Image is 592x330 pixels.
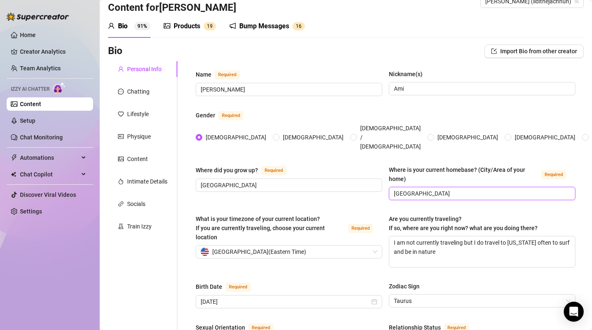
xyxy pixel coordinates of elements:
[201,181,376,190] input: Where did you grow up?
[127,154,148,164] div: Content
[296,23,299,29] span: 1
[389,69,423,79] div: Nickname(s)
[7,12,69,21] img: logo-BBDzfeDw.svg
[541,170,566,179] span: Required
[118,156,124,162] span: picture
[20,65,61,72] a: Team Analytics
[127,222,152,231] div: Train Izzy
[292,22,305,30] sup: 16
[564,302,584,322] div: Open Intercom Messenger
[394,189,569,198] input: Where is your current homebase? (City/Area of your home)
[118,89,124,94] span: message
[212,246,306,258] span: [GEOGRAPHIC_DATA] ( Eastern Time )
[389,216,538,231] span: Are you currently traveling? If so, where are you right now? what are you doing there?
[20,117,35,124] a: Setup
[164,22,170,29] span: picture
[196,282,260,292] label: Birth Date
[239,21,289,31] div: Bump Messages
[118,21,128,31] div: Bio
[108,45,123,58] h3: Bio
[196,216,325,241] span: What is your timezone of your current location? If you are currently traveling, choose your curre...
[127,109,149,119] div: Lifestyle
[229,22,236,29] span: notification
[204,22,216,30] sup: 19
[434,133,501,142] span: [DEMOGRAPHIC_DATA]
[207,23,210,29] span: 1
[389,69,428,79] label: Nickname(s)
[118,134,124,139] span: idcard
[118,111,124,117] span: heart
[108,1,236,15] h3: Content for [PERSON_NAME]
[11,171,16,177] img: Chat Copilot
[134,22,150,30] sup: 91%
[20,32,36,38] a: Home
[20,191,76,198] a: Discover Viral Videos
[196,165,295,175] label: Where did you grow up?
[215,70,240,79] span: Required
[53,82,66,94] img: AI Chatter
[174,21,200,31] div: Products
[389,165,538,184] div: Where is your current homebase? (City/Area of your home)
[196,166,258,175] div: Where did you grow up?
[127,177,167,186] div: Intimate Details
[127,132,151,141] div: Physique
[118,223,124,229] span: experiment
[511,133,579,142] span: [DEMOGRAPHIC_DATA]
[20,134,63,141] a: Chat Monitoring
[201,297,370,306] input: Birth Date
[201,248,209,256] img: us
[394,295,570,307] span: Taurus
[196,110,253,120] label: Gender
[20,101,41,107] a: Content
[127,87,150,96] div: Chatting
[389,282,420,291] div: Zodiac Sign
[484,45,584,58] button: Import Bio from other creator
[348,224,373,233] span: Required
[394,84,569,93] input: Nickname(s)
[210,23,213,29] span: 9
[118,179,124,184] span: fire
[299,23,302,29] span: 6
[389,282,425,291] label: Zodiac Sign
[389,236,575,267] textarea: I am not currently traveling but I do travel to [US_STATE] often to surf and be in nature
[202,133,270,142] span: [DEMOGRAPHIC_DATA]
[371,299,377,305] span: close-circle
[491,48,497,54] span: import
[11,154,17,161] span: thunderbolt
[500,48,577,55] span: Import Bio from other creator
[196,70,211,79] div: Name
[127,199,145,208] div: Socials
[226,283,251,292] span: Required
[280,133,347,142] span: [DEMOGRAPHIC_DATA]
[11,85,49,93] span: Izzy AI Chatter
[196,111,215,120] div: Gender
[261,166,286,175] span: Required
[357,124,424,151] span: [DEMOGRAPHIC_DATA] / [DEMOGRAPHIC_DATA]
[127,65,162,74] div: Personal Info
[201,85,376,94] input: Name
[20,168,79,181] span: Chat Copilot
[108,22,115,29] span: user
[118,201,124,207] span: link
[389,165,575,184] label: Where is your current homebase? (City/Area of your home)
[20,151,79,164] span: Automations
[219,111,243,120] span: Required
[20,208,42,215] a: Settings
[196,282,222,291] div: Birth Date
[20,45,86,58] a: Creator Analytics
[196,69,249,79] label: Name
[118,66,124,72] span: user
